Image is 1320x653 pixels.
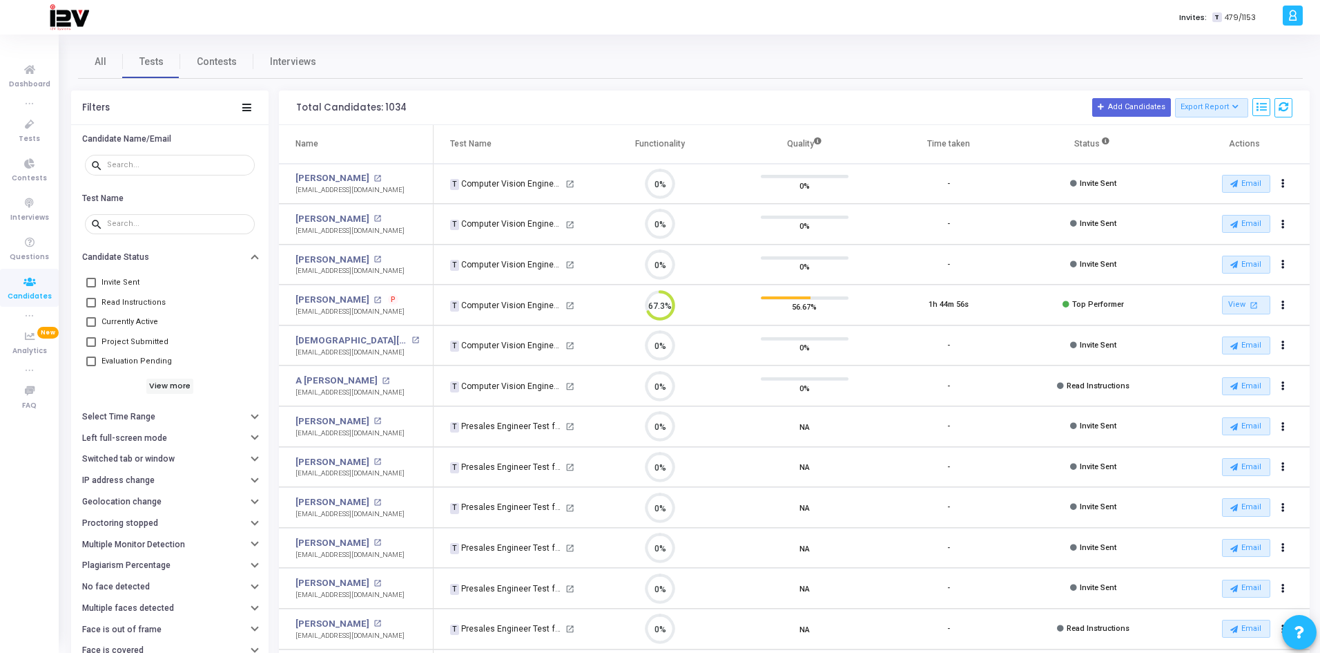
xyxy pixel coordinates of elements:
button: Actions [1274,457,1293,477]
button: Email [1222,620,1270,638]
span: Invite Sent [1080,583,1116,592]
button: Email [1222,417,1270,435]
mat-icon: open_in_new [1248,299,1259,311]
button: Multiple faces detected [71,598,269,619]
button: Export Report [1175,98,1249,117]
div: Computer Vision Engineer - ML (2) [450,178,563,190]
button: Actions [1274,336,1293,355]
span: T [450,381,459,392]
span: Questions [10,252,49,263]
label: Invites: [1179,12,1207,23]
span: Project Submitted [101,334,168,350]
th: Functionality [588,125,732,164]
span: T [450,341,459,352]
span: NA [799,501,810,515]
h6: View more [146,379,194,394]
div: Presales Engineer Test for IMS [GEOGRAPHIC_DATA] [450,542,563,554]
div: Computer Vision Engineer - ML (2) [450,380,563,392]
a: [PERSON_NAME] [295,212,369,226]
span: Invite Sent [1080,462,1116,471]
mat-icon: open_in_new [565,544,574,553]
h6: No face detected [82,582,150,592]
a: [PERSON_NAME] [295,415,369,428]
mat-icon: open_in_new [565,220,574,229]
h6: Multiple Monitor Detection [82,540,185,550]
button: Plagiarism Percentage [71,555,269,576]
div: [EMAIL_ADDRESS][DOMAIN_NAME] [295,348,419,358]
button: Email [1222,337,1270,354]
mat-icon: open_in_new [565,422,574,431]
div: Total Candidates: 1034 [296,102,407,113]
span: T [450,260,459,271]
a: [PERSON_NAME] [295,576,369,590]
mat-icon: open_in_new [565,301,574,310]
span: 0% [799,381,810,395]
button: Candidate Name/Email [71,129,269,150]
span: FAQ [22,400,37,412]
a: [PERSON_NAME] [295,617,369,631]
div: Presales Engineer Test for IMS [GEOGRAPHIC_DATA] [450,501,563,513]
button: Email [1222,215,1270,233]
h6: IP address change [82,475,155,486]
div: Computer Vision Engineer - ML (2) [450,218,563,230]
span: Read Instructions [101,294,166,311]
span: T [450,462,459,473]
span: T [450,422,459,433]
a: A [PERSON_NAME] [295,374,378,388]
input: Search... [107,161,249,169]
a: [PERSON_NAME] [295,253,369,267]
div: [EMAIL_ADDRESS][DOMAIN_NAME] [295,388,405,398]
h6: Multiple faces detected [82,603,174,614]
span: Contests [197,55,237,69]
span: Interviews [10,212,49,224]
img: logo [49,3,89,31]
mat-icon: search [90,218,107,230]
span: Invite Sent [1080,219,1116,228]
span: Analytics [12,346,47,357]
mat-icon: open_in_new [373,580,381,587]
span: NA [799,582,810,596]
span: Invite Sent [1080,179,1116,188]
span: Invite Sent [1080,341,1116,350]
h6: Proctoring stopped [82,518,158,529]
div: Time taken [927,136,970,151]
a: View [1222,296,1270,314]
div: - [947,218,950,230]
a: [PERSON_NAME] [295,455,369,469]
span: Invite Sent [1080,502,1116,511]
button: Email [1222,539,1270,557]
button: Left full-screen mode [71,428,269,449]
mat-icon: open_in_new [565,463,574,472]
th: Actions [1165,125,1310,164]
span: Invite Sent [1080,543,1116,552]
mat-icon: open_in_new [373,417,381,425]
span: T [450,301,459,312]
span: Candidates [8,291,52,303]
button: Email [1222,256,1270,274]
span: 0% [799,178,810,192]
div: - [947,462,950,473]
button: Geolocation change [71,491,269,513]
div: [EMAIL_ADDRESS][DOMAIN_NAME] [295,509,405,520]
th: Test Name [434,125,588,164]
mat-icon: open_in_new [565,585,574,594]
span: All [95,55,106,69]
span: Invite Sent [1080,260,1116,269]
span: Invite Sent [101,274,139,291]
span: 56.67% [792,300,817,314]
div: [EMAIL_ADDRESS][DOMAIN_NAME] [295,226,405,236]
mat-icon: open_in_new [373,175,381,182]
button: Test Name [71,187,269,209]
span: NA [799,541,810,555]
h6: Face is out of frame [82,625,162,635]
div: Name [295,136,318,151]
div: [EMAIL_ADDRESS][DOMAIN_NAME] [295,631,405,641]
span: Contests [12,173,47,184]
mat-icon: open_in_new [565,180,574,189]
mat-icon: open_in_new [373,499,381,507]
div: Computer Vision Engineer - ML (2) [450,258,563,271]
mat-icon: open_in_new [373,539,381,547]
h6: Select Time Range [82,412,155,422]
button: Email [1222,175,1270,193]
